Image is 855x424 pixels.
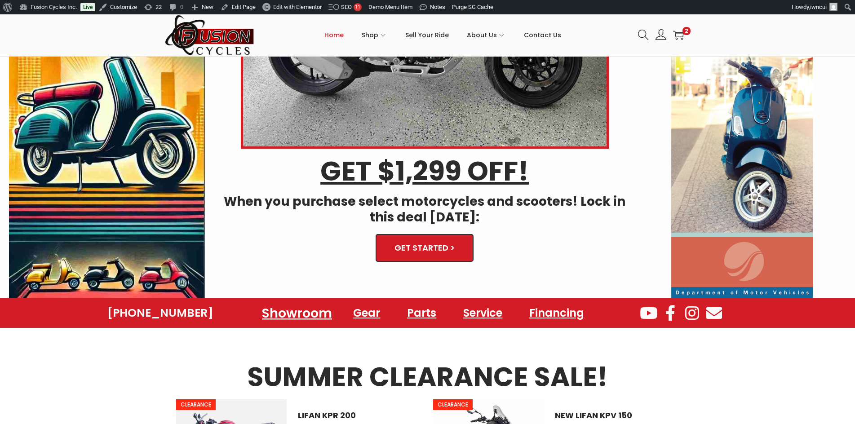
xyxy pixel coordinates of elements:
[255,15,631,55] nav: Primary navigation
[176,399,216,410] span: CLEARANCE
[454,303,511,323] a: Service
[324,24,344,46] span: Home
[218,194,631,225] h4: When you purchase select motorcycles and scooters! Lock in this deal [DATE]:
[673,30,684,40] a: 2
[394,244,455,252] span: GET STARTED >
[467,15,506,55] a: About Us
[376,234,474,262] a: GET STARTED >
[524,24,561,46] span: Contact Us
[362,15,387,55] a: Shop
[362,24,378,46] span: Shop
[524,15,561,55] a: Contact Us
[298,411,411,420] a: LIFAN KPR 200
[107,307,213,319] a: [PHONE_NUMBER]
[810,4,827,10] span: iwncui
[320,152,529,190] u: GET $1,299 OFF!
[467,24,497,46] span: About Us
[555,411,668,420] a: NEW LIFAN KPV 150
[165,14,255,56] img: Woostify retina logo
[273,4,322,10] span: Edit with Elementor
[433,399,473,410] span: CLEARANCE
[344,303,389,323] a: Gear
[405,24,449,46] span: Sell Your Ride
[176,364,679,390] h3: SUMMER CLEARANCE SALE!
[398,303,445,323] a: Parts
[251,300,343,325] a: Showroom
[354,3,362,11] div: 11
[80,3,95,11] a: Live
[405,15,449,55] a: Sell Your Ride
[520,303,593,323] a: Financing
[324,15,344,55] a: Home
[259,303,593,323] nav: Menu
